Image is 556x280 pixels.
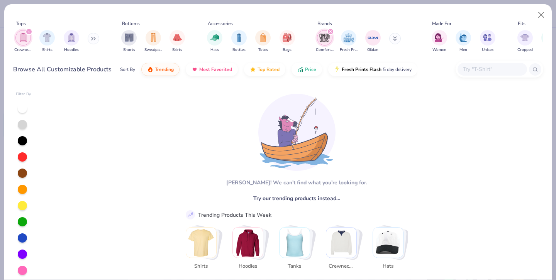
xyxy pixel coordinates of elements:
[373,227,408,273] button: Stack Card Button Hats
[123,47,135,53] span: Shorts
[280,228,310,258] img: Tanks
[340,30,358,53] div: filter for Fresh Prints
[187,211,194,218] img: trend_line.gif
[207,30,222,53] button: filter button
[255,30,271,53] div: filter for Totes
[121,30,137,53] button: filter button
[64,30,79,53] button: filter button
[155,66,174,73] span: Trending
[317,20,332,27] div: Brands
[517,30,533,53] div: filter for Cropped
[520,33,529,42] img: Cropped Image
[279,227,315,273] button: Stack Card Button Tanks
[192,66,198,73] img: most_fav.gif
[186,227,221,273] button: Stack Card Button Shirts
[365,30,381,53] button: filter button
[480,30,495,53] div: filter for Unisex
[342,66,381,73] span: Fresh Prints Flash
[375,263,400,270] span: Hats
[480,30,495,53] button: filter button
[120,66,135,73] div: Sort By
[13,65,112,74] div: Browse All Customizable Products
[42,47,53,53] span: Shirts
[517,47,533,53] span: Cropped
[250,66,256,73] img: TopRated.gif
[173,33,182,42] img: Skirts Image
[305,66,316,73] span: Price
[186,228,216,258] img: Shirts
[16,20,26,27] div: Tops
[367,32,379,44] img: Gildan Image
[144,30,162,53] button: filter button
[43,33,52,42] img: Shirts Image
[435,33,444,42] img: Women Image
[456,30,471,53] button: filter button
[16,91,31,97] div: Filter By
[292,63,322,76] button: Price
[14,47,32,53] span: Crewnecks
[64,30,79,53] div: filter for Hoodies
[329,263,354,270] span: Crewnecks
[518,20,525,27] div: Fits
[14,30,32,53] button: filter button
[147,66,153,73] img: trending.gif
[280,30,295,53] div: filter for Bags
[373,228,403,258] img: Hats
[483,33,492,42] img: Unisex Image
[319,32,331,44] img: Comfort Colors Image
[231,30,247,53] button: filter button
[367,47,378,53] span: Gildan
[233,228,263,258] img: Hoodies
[199,66,232,73] span: Most Favorited
[283,47,292,53] span: Bags
[534,8,549,22] button: Close
[253,194,340,202] span: Try our trending products instead…
[462,65,522,74] input: Try "T-Shirt"
[170,30,185,53] div: filter for Skirts
[67,33,76,42] img: Hoodies Image
[244,63,285,76] button: Top Rated
[170,30,185,53] button: filter button
[459,47,467,53] span: Men
[122,20,140,27] div: Bottoms
[517,30,533,53] button: filter button
[208,20,233,27] div: Accessories
[340,47,358,53] span: Fresh Prints
[432,30,447,53] div: filter for Women
[172,47,182,53] span: Skirts
[232,47,246,53] span: Bottles
[432,47,446,53] span: Women
[432,30,447,53] button: filter button
[258,47,268,53] span: Totes
[226,179,367,187] div: [PERSON_NAME]! We can't find what you're looking for.
[326,228,356,258] img: Crewnecks
[235,263,260,270] span: Hoodies
[19,33,27,42] img: Crewnecks Image
[235,33,243,42] img: Bottles Image
[210,47,219,53] span: Hats
[459,33,468,42] img: Men Image
[316,47,334,53] span: Comfort Colors
[125,33,134,42] img: Shorts Image
[232,227,268,273] button: Stack Card Button Hoodies
[482,47,493,53] span: Unisex
[432,20,451,27] div: Made For
[121,30,137,53] div: filter for Shorts
[343,32,354,44] img: Fresh Prints Image
[283,33,291,42] img: Bags Image
[144,30,162,53] div: filter for Sweatpants
[259,33,267,42] img: Totes Image
[340,30,358,53] button: filter button
[316,30,334,53] button: filter button
[334,66,340,73] img: flash.gif
[198,211,271,219] div: Trending Products This Week
[456,30,471,53] div: filter for Men
[280,30,295,53] button: filter button
[210,33,219,42] img: Hats Image
[326,227,361,273] button: Stack Card Button Crewnecks
[207,30,222,53] div: filter for Hats
[231,30,247,53] div: filter for Bottles
[282,263,307,270] span: Tanks
[39,30,55,53] button: filter button
[255,30,271,53] button: filter button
